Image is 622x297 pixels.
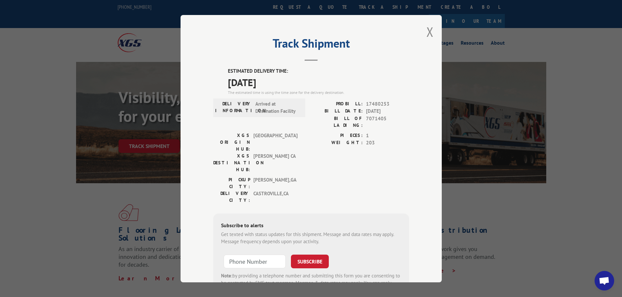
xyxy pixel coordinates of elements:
[311,115,363,128] label: BILL OF LADING:
[213,176,250,190] label: PICKUP CITY:
[311,108,363,115] label: BILL DATE:
[221,230,401,245] div: Get texted with status updates for this shipment. Message and data rates may apply. Message frequ...
[366,100,409,108] span: 17480253
[426,23,434,40] button: Close modal
[311,139,363,147] label: WEIGHT:
[311,132,363,139] label: PIECES:
[366,115,409,128] span: 7071405
[253,152,297,173] span: [PERSON_NAME] CA
[253,132,297,152] span: [GEOGRAPHIC_DATA]
[221,272,232,278] strong: Note:
[253,190,297,203] span: CASTROVILLE , CA
[215,100,252,115] label: DELIVERY INFORMATION:
[221,272,401,294] div: by providing a telephone number and submitting this form you are consenting to be contacted by SM...
[228,89,409,95] div: The estimated time is using the time zone for the delivery destination.
[213,152,250,173] label: XGS DESTINATION HUB:
[366,132,409,139] span: 1
[228,75,409,89] span: [DATE]
[253,176,297,190] span: [PERSON_NAME] , GA
[213,132,250,152] label: XGS ORIGIN HUB:
[213,190,250,203] label: DELIVERY CITY:
[366,139,409,147] span: 203
[213,39,409,51] h2: Track Shipment
[224,254,286,268] input: Phone Number
[595,271,614,290] div: Open chat
[255,100,299,115] span: Arrived at Destination Facility
[311,100,363,108] label: PROBILL:
[291,254,329,268] button: SUBSCRIBE
[221,221,401,230] div: Subscribe to alerts
[366,108,409,115] span: [DATE]
[228,67,409,75] label: ESTIMATED DELIVERY TIME:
